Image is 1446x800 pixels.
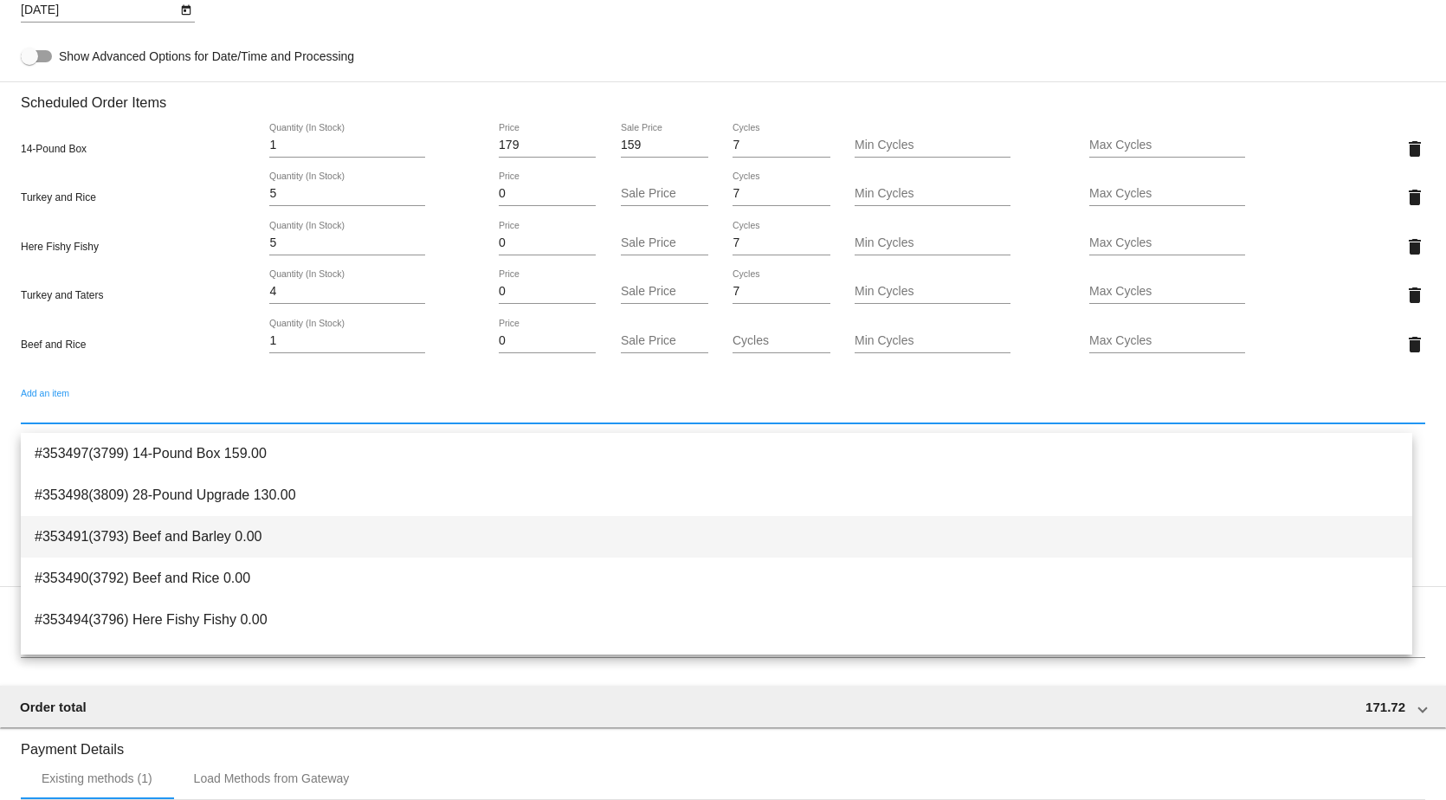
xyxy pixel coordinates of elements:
input: Cycles [733,236,830,250]
h3: Scheduled Order Items [21,81,1425,111]
input: Add an item [21,404,1425,418]
input: Sale Price [621,236,708,250]
input: Quantity (In Stock) [269,334,425,348]
span: #353497(3799) 14-Pound Box 159.00 [35,433,1398,474]
span: #353498(3809) 28-Pound Upgrade 130.00 [35,474,1398,516]
input: Cycles [733,187,830,201]
input: Min Cycles [855,236,1010,250]
mat-icon: delete [1404,334,1425,355]
span: Beef and Rice [21,339,86,351]
span: #353491(3793) Beef and Barley 0.00 [35,516,1398,558]
input: Sale Price [621,334,708,348]
span: #353494(3796) Here Fishy Fishy 0.00 [35,599,1398,641]
input: Price [499,285,596,299]
input: Price [499,334,596,348]
input: Price [499,236,596,250]
input: Price [499,187,596,201]
input: Quantity (In Stock) [269,285,425,299]
input: Cycles [733,285,830,299]
input: Cycles [733,139,830,152]
span: 14-Pound Box [21,143,87,155]
input: Quantity (In Stock) [269,187,425,201]
input: Sale Price [621,187,708,201]
input: Max Cycles [1089,285,1245,299]
span: Turkey and Taters [21,289,103,301]
input: Max Cycles [1089,236,1245,250]
div: Existing methods (1) [42,771,152,785]
mat-icon: delete [1404,139,1425,159]
h3: Payment Details [21,728,1425,758]
span: Turkey and Rice [21,191,96,203]
input: Min Cycles [855,139,1010,152]
mat-icon: delete [1404,236,1425,257]
span: #353490(3792) Beef and Rice 0.00 [35,558,1398,599]
input: Quantity (In Stock) [269,139,425,152]
mat-icon: delete [1404,285,1425,306]
input: Next Occurrence Date [21,3,177,17]
input: Min Cycles [855,187,1010,201]
mat-icon: delete [1404,187,1425,208]
input: Sale Price [621,139,708,152]
span: #353489(3208) [PERSON_NAME]'s Munchies - Our original All Natural Cookie 8.99 [35,641,1398,682]
input: Quantity (In Stock) [269,236,425,250]
input: Max Cycles [1089,187,1245,201]
input: Sale Price [621,285,708,299]
input: Max Cycles [1089,139,1245,152]
span: 171.72 [1365,700,1405,714]
span: Here Fishy Fishy [21,241,99,253]
input: Min Cycles [855,285,1010,299]
span: Show Advanced Options for Date/Time and Processing [59,48,354,65]
input: Price [499,139,596,152]
div: Load Methods from Gateway [194,771,350,785]
input: Cycles [733,334,830,348]
input: Min Cycles [855,334,1010,348]
span: Order total [20,700,87,714]
input: Max Cycles [1089,334,1245,348]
